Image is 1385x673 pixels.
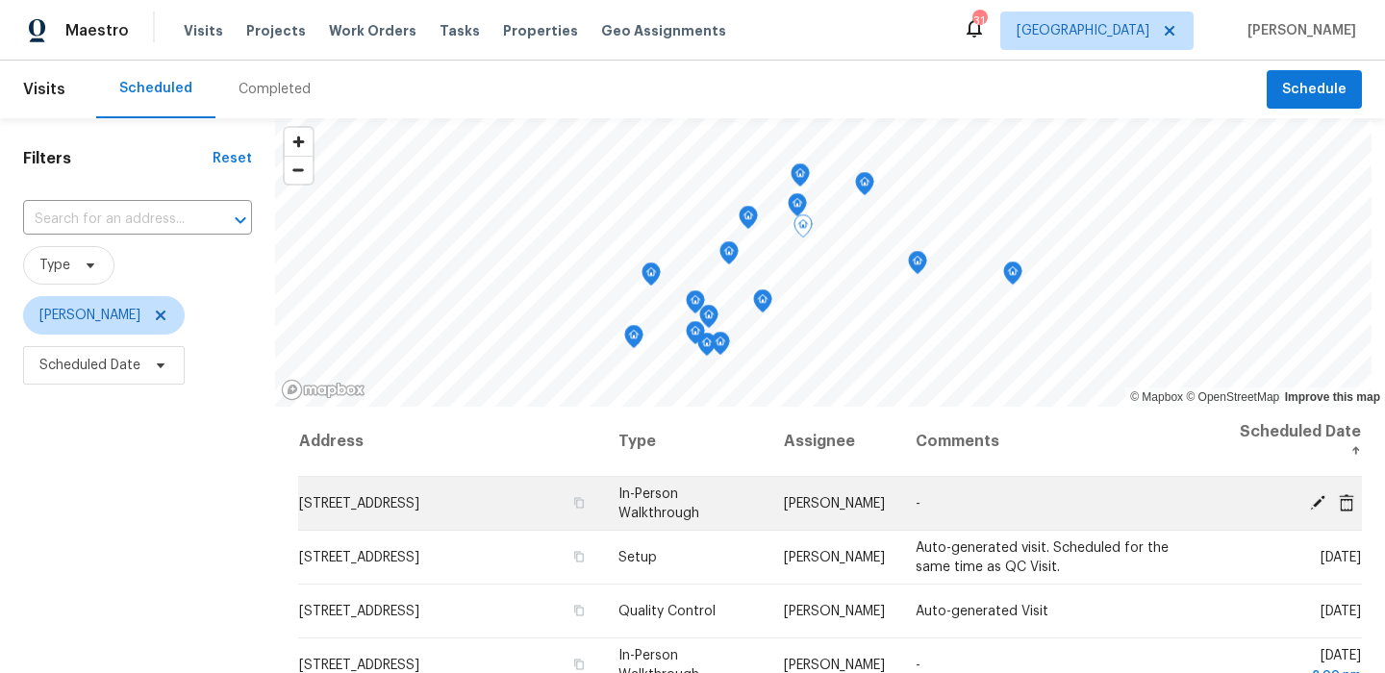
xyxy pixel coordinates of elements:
div: 31 [972,12,986,31]
div: Map marker [753,289,772,319]
div: Map marker [739,206,758,236]
div: Map marker [1003,262,1022,291]
a: Mapbox [1130,390,1183,404]
canvas: Map [275,118,1372,407]
span: Setup [618,551,657,564]
a: Mapbox homepage [281,379,365,401]
span: Projects [246,21,306,40]
span: [GEOGRAPHIC_DATA] [1017,21,1149,40]
span: [DATE] [1321,605,1361,618]
div: Map marker [791,163,810,193]
div: Map marker [855,172,874,202]
span: Maestro [65,21,129,40]
span: Tasks [440,24,480,37]
span: Zoom out [285,157,313,184]
div: Map marker [624,325,643,355]
th: Scheduled Date ↑ [1220,407,1362,477]
span: Scheduled Date [39,356,140,375]
span: Properties [503,21,578,40]
span: [STREET_ADDRESS] [299,551,419,564]
button: Copy Address [570,494,588,511]
input: Search for an address... [23,205,198,235]
div: Map marker [642,262,661,292]
span: [STREET_ADDRESS] [299,605,419,618]
a: OpenStreetMap [1186,390,1279,404]
span: Visits [23,68,65,111]
span: Quality Control [618,605,716,618]
button: Schedule [1267,70,1362,110]
span: [PERSON_NAME] [784,497,885,511]
th: Assignee [768,407,900,477]
span: Geo Assignments [601,21,726,40]
div: Map marker [699,305,718,335]
div: Map marker [793,214,813,244]
div: Reset [213,149,252,168]
button: Copy Address [570,602,588,619]
span: Auto-generated visit. Scheduled for the same time as QC Visit. [916,541,1169,574]
div: Map marker [788,193,807,223]
span: [STREET_ADDRESS] [299,659,419,672]
span: Type [39,256,70,275]
button: Zoom out [285,156,313,184]
button: Zoom in [285,128,313,156]
div: Completed [239,80,311,99]
h1: Filters [23,149,213,168]
span: [DATE] [1321,551,1361,564]
div: Map marker [719,241,739,271]
span: [PERSON_NAME] [1240,21,1356,40]
th: Type [603,407,768,477]
span: [STREET_ADDRESS] [299,497,419,511]
div: Map marker [686,290,705,320]
span: In-Person Walkthrough [618,487,699,520]
span: Work Orders [329,21,416,40]
th: Address [298,407,603,477]
button: Copy Address [570,656,588,673]
div: Map marker [711,332,730,361]
th: Comments [900,407,1220,477]
span: - [916,659,920,672]
span: Visits [184,21,223,40]
span: Edit [1303,493,1332,511]
span: [PERSON_NAME] [39,306,140,325]
div: Scheduled [119,79,192,98]
span: [PERSON_NAME] [784,605,885,618]
div: Map marker [686,321,705,351]
span: - [916,497,920,511]
button: Open [227,207,254,234]
span: Schedule [1282,78,1347,102]
div: Map marker [697,333,717,362]
span: Cancel [1332,493,1361,511]
div: Map marker [908,251,927,281]
span: [PERSON_NAME] [784,551,885,564]
span: [PERSON_NAME] [784,659,885,672]
span: Auto-generated Visit [916,605,1048,618]
a: Improve this map [1285,390,1380,404]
